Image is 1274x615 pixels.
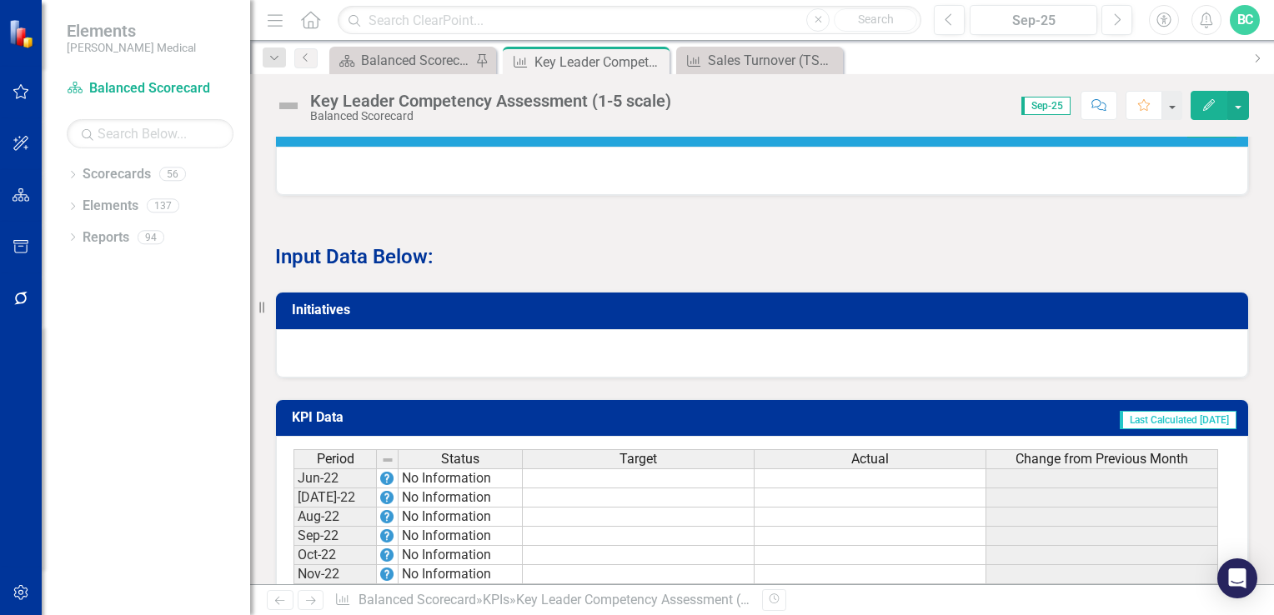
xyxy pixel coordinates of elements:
td: No Information [399,468,523,488]
a: Elements [83,197,138,216]
a: KPIs [483,592,509,607]
div: 137 [147,199,179,213]
button: BC [1230,5,1260,35]
td: No Information [399,565,523,584]
div: Key Leader Competency Assessment (1-5 scale) [310,92,671,110]
a: Scorecards [83,165,151,184]
input: Search Below... [67,119,233,148]
h3: KPI Data [292,410,579,425]
img: EPrye+mTK9pvt+TU27aWpTKctATH3YPfOpp6JwpcOnVRu8ICjoSzQQ4ga9ifFOM3l6IArfXMrAt88bUovrqVHL8P7rjhUPFG0... [380,529,394,542]
td: Nov-22 [293,565,377,584]
small: [PERSON_NAME] Medical [67,41,196,54]
div: Sep-25 [976,11,1091,31]
td: No Information [399,488,523,507]
span: Search [858,12,894,26]
a: Balanced Scorecard [359,592,476,607]
div: Balanced Scorecard Welcome Page [361,50,471,71]
img: EPrye+mTK9pvt+TU27aWpTKctATH3YPfOpp6JwpcOnVRu8ICjoSzQQ4ga9ifFOM3l6IArfXMrAt88bUovrqVHL8P7rjhUPFG0... [380,472,394,485]
button: Search [834,8,917,32]
a: Balanced Scorecard Welcome Page [334,50,471,71]
td: Sep-22 [293,527,377,546]
img: EPrye+mTK9pvt+TU27aWpTKctATH3YPfOpp6JwpcOnVRu8ICjoSzQQ4ga9ifFOM3l6IArfXMrAt88bUovrqVHL8P7rjhUPFG0... [380,567,394,581]
img: ClearPoint Strategy [8,18,38,47]
a: Balanced Scorecard [67,79,233,98]
span: Period [317,452,354,467]
td: No Information [399,546,523,565]
img: EPrye+mTK9pvt+TU27aWpTKctATH3YPfOpp6JwpcOnVRu8ICjoSzQQ4ga9ifFOM3l6IArfXMrAt88bUovrqVHL8P7rjhUPFG0... [380,510,394,523]
div: Key Leader Competency Assessment (1-5 scale) [534,52,665,72]
a: Sales Turnover (TSM/KAM) (Rolling 12 Mos.) [680,50,839,71]
td: Aug-22 [293,507,377,527]
td: Oct-22 [293,546,377,565]
div: Open Intercom Messenger [1217,558,1257,598]
div: 94 [138,230,164,244]
span: Actual [851,452,889,467]
span: Change from Previous Month [1016,452,1188,467]
span: Sep-25 [1021,97,1071,115]
a: Reports [83,228,129,247]
td: Jun-22 [293,468,377,488]
td: No Information [399,507,523,527]
td: [DATE]-22 [293,488,377,507]
div: 56 [159,167,186,182]
span: Status [441,452,479,467]
img: EPrye+mTK9pvt+TU27aWpTKctATH3YPfOpp6JwpcOnVRu8ICjoSzQQ4ga9ifFOM3l6IArfXMrAt88bUovrqVHL8P7rjhUPFG0... [380,548,394,562]
div: Sales Turnover (TSM/KAM) (Rolling 12 Mos.) [708,50,839,71]
div: Key Leader Competency Assessment (1-5 scale) [516,592,798,607]
span: Target [619,452,657,467]
input: Search ClearPoint... [338,6,921,35]
img: Not Defined [275,92,302,119]
div: » » [334,591,750,610]
img: 8DAGhfEEPCf229AAAAAElFTkSuQmCC [381,453,394,467]
strong: Input Data Below: [275,245,434,268]
button: Sep-25 [970,5,1097,35]
div: Balanced Scorecard [310,110,671,122]
img: EPrye+mTK9pvt+TU27aWpTKctATH3YPfOpp6JwpcOnVRu8ICjoSzQQ4ga9ifFOM3l6IArfXMrAt88bUovrqVHL8P7rjhUPFG0... [380,491,394,504]
span: Elements [67,21,196,41]
span: Last Calculated [DATE] [1120,411,1236,429]
td: No Information [399,527,523,546]
h3: Initiatives [292,302,1238,317]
